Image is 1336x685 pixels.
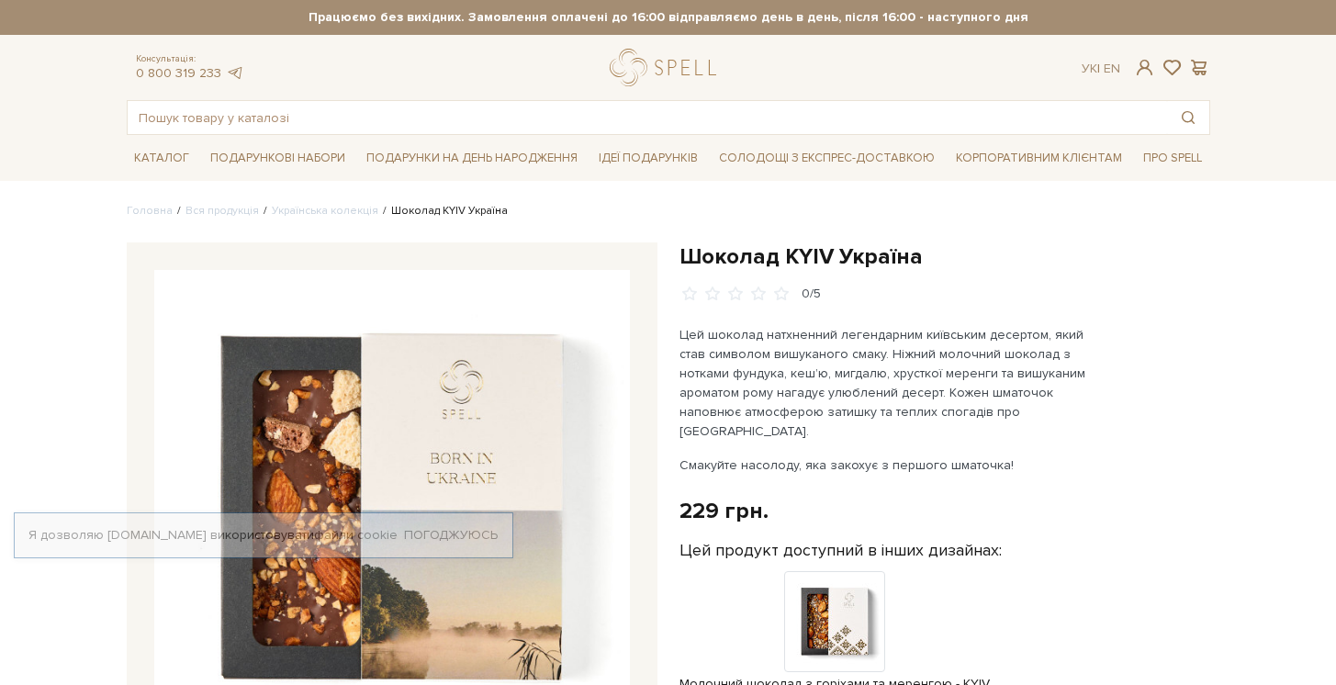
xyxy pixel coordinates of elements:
a: Солодощі з експрес-доставкою [712,142,942,174]
img: Продукт [784,571,885,672]
p: Смакуйте насолоду, яка закохує з першого шматочка! [679,455,1110,475]
div: 229 грн. [679,497,769,525]
a: Подарункові набори [203,144,353,173]
a: 0 800 319 233 [136,65,221,81]
div: Я дозволяю [DOMAIN_NAME] використовувати [15,527,512,544]
a: Корпоративним клієнтам [949,144,1129,173]
strong: Працюємо без вихідних. Замовлення оплачені до 16:00 відправляємо день в день, після 16:00 - насту... [127,9,1210,26]
a: Про Spell [1136,144,1209,173]
a: En [1104,61,1120,76]
div: Ук [1082,61,1120,77]
h1: Шоколад KYIV Україна [679,242,1210,271]
a: Українська колекція [272,204,378,218]
a: Подарунки на День народження [359,144,585,173]
a: Ідеї подарунків [591,144,705,173]
a: Вся продукція [185,204,259,218]
a: telegram [226,65,244,81]
a: Каталог [127,144,196,173]
button: Пошук товару у каталозі [1167,101,1209,134]
p: Цей шоколад натхненний легендарним київським десертом, який став символом вишуканого смаку. Ніжни... [679,325,1110,441]
li: Шоколад KYIV Україна [378,203,508,219]
a: файли cookie [314,527,398,543]
span: | [1097,61,1100,76]
div: 0/5 [802,286,821,303]
a: Головна [127,204,173,218]
label: Цей продукт доступний в інших дизайнах: [679,540,1002,561]
span: Консультація: [136,53,244,65]
input: Пошук товару у каталозі [128,101,1167,134]
a: logo [610,49,724,86]
a: Погоджуюсь [404,527,498,544]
